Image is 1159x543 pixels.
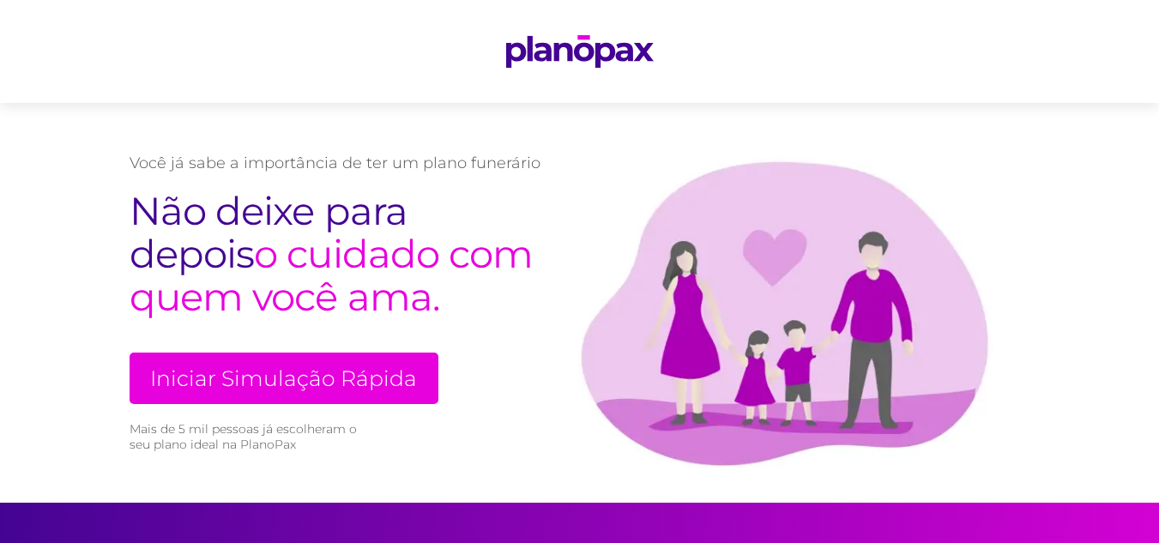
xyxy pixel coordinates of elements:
[130,190,541,318] h2: o cuidado com quem você ama.
[130,187,407,277] span: Não deixe para depois
[541,137,1030,468] img: family
[130,353,438,404] a: Iniciar Simulação Rápida
[130,154,541,172] p: Você já sabe a importância de ter um plano funerário
[130,421,365,452] small: Mais de 5 mil pessoas já escolheram o seu plano ideal na PlanoPax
